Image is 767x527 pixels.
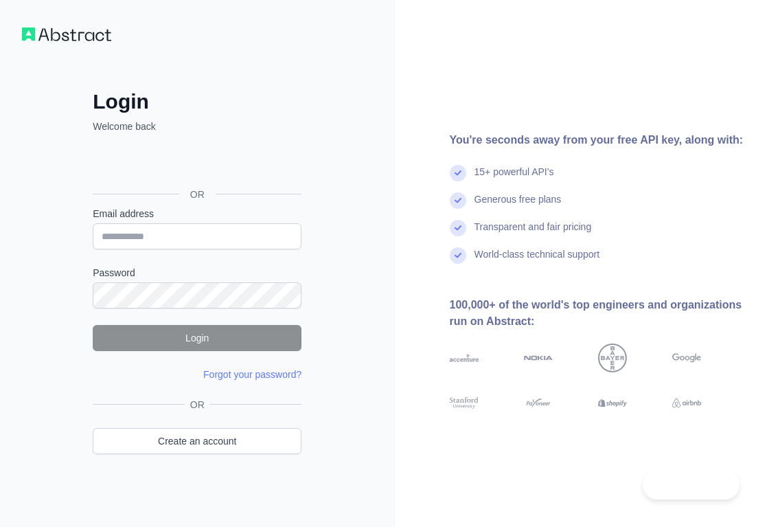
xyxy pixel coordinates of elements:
a: Forgot your password? [203,369,301,380]
img: stanford university [450,396,479,410]
label: Email address [93,207,301,221]
img: check mark [450,220,466,236]
h2: Login [93,89,301,114]
img: bayer [598,344,627,372]
a: Create an account [93,428,301,454]
div: You're seconds away from your free API key, along with: [450,132,746,148]
img: nokia [524,344,553,372]
img: check mark [450,165,466,181]
img: airbnb [672,396,701,410]
div: تسجيل الدخول باستخدام حساب Google (يفتح الرابط في علامة تبويب جديدة) [93,148,299,179]
div: Transparent and fair pricing [474,220,592,247]
div: World-class technical support [474,247,600,275]
iframe: Toggle Customer Support [643,471,740,500]
img: accenture [450,344,479,372]
label: Password [93,266,301,280]
img: check mark [450,192,466,209]
button: Login [93,325,301,351]
div: 100,000+ of the world's top engineers and organizations run on Abstract: [450,297,746,330]
span: OR [185,398,210,412]
div: Generous free plans [474,192,562,220]
p: Welcome back [93,120,301,133]
img: Workflow [22,27,111,41]
img: shopify [598,396,627,410]
span: OR [179,188,216,201]
img: check mark [450,247,466,264]
iframe: زر تسجيل الدخول باستخدام حساب Google [86,148,306,179]
div: 15+ powerful API's [474,165,554,192]
img: payoneer [524,396,553,410]
img: google [672,344,701,372]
